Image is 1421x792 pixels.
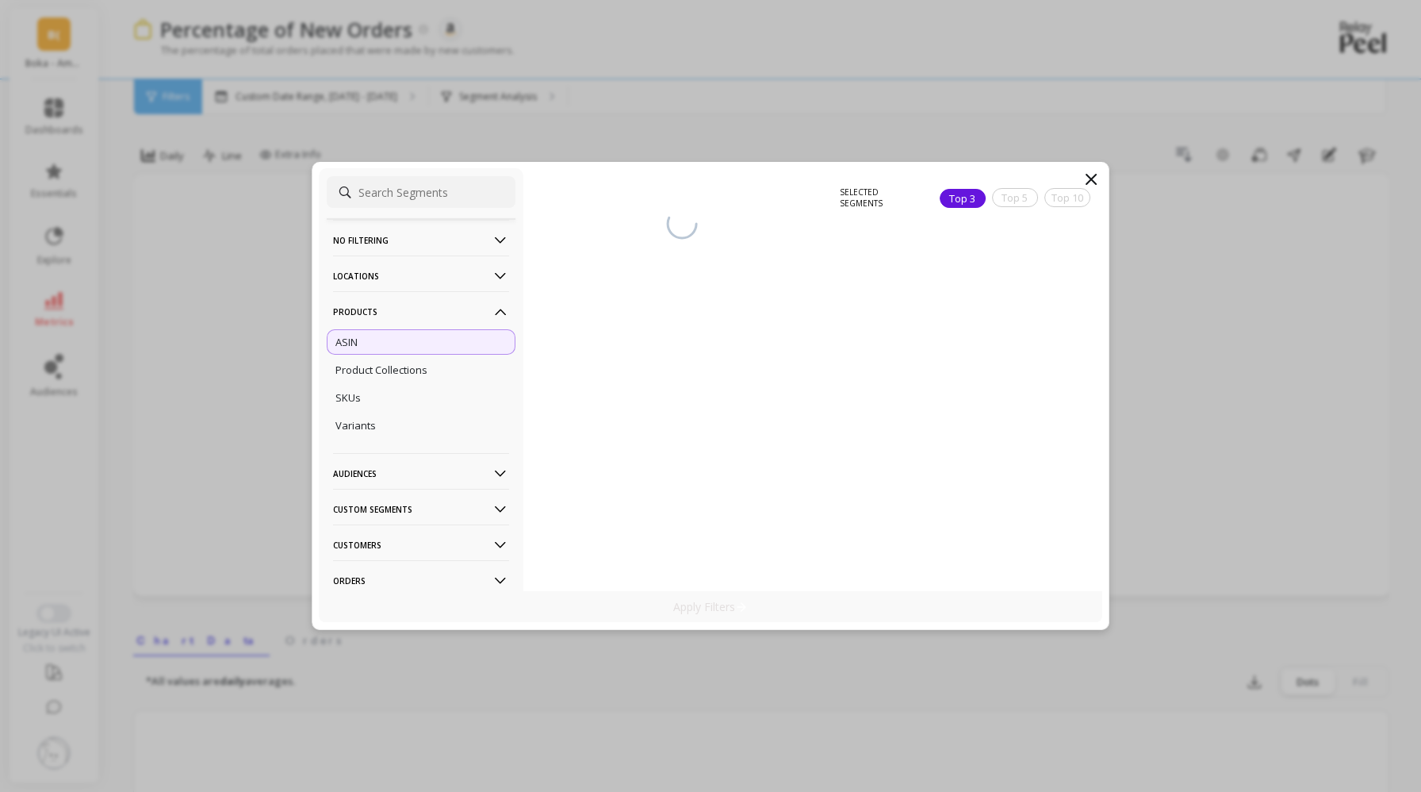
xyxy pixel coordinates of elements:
p: ASIN [335,335,358,349]
p: Orders [333,560,509,601]
p: SELECTED SEGMENTS [840,186,920,209]
input: Search Segments [327,176,515,208]
p: Audiences [333,453,509,494]
p: Variants [335,418,376,433]
p: No filtering [333,220,509,260]
div: Top 5 [992,188,1038,207]
p: Product Collections [335,363,427,377]
p: Products [333,291,509,332]
div: Top 10 [1044,188,1090,207]
p: Apply Filters [673,599,749,614]
div: Top 3 [940,189,986,208]
p: Locations [333,256,509,296]
p: Customers [333,525,509,565]
p: SKUs [335,390,361,405]
p: Custom Segments [333,489,509,529]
